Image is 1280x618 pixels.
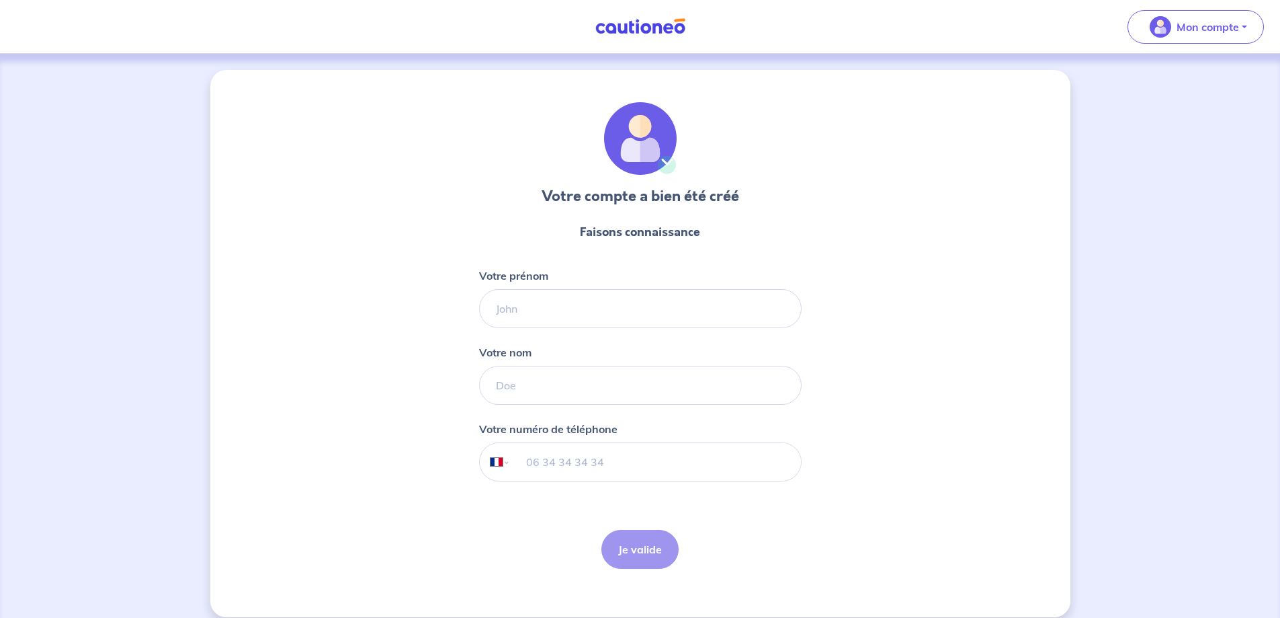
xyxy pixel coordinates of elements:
[479,421,617,437] p: Votre numéro de téléphone
[542,186,739,207] h3: Votre compte a bien été créé
[479,289,802,328] input: John
[1127,10,1264,44] button: illu_account_valid_menu.svgMon compte
[590,18,691,35] img: Cautioneo
[510,443,800,481] input: 06 34 34 34 34
[479,366,802,405] input: Doe
[1150,16,1171,38] img: illu_account_valid_menu.svg
[580,223,700,241] p: Faisons connaissance
[479,344,531,360] p: Votre nom
[479,268,548,284] p: Votre prénom
[1177,19,1239,35] p: Mon compte
[604,102,677,175] img: illu_account_valid.svg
